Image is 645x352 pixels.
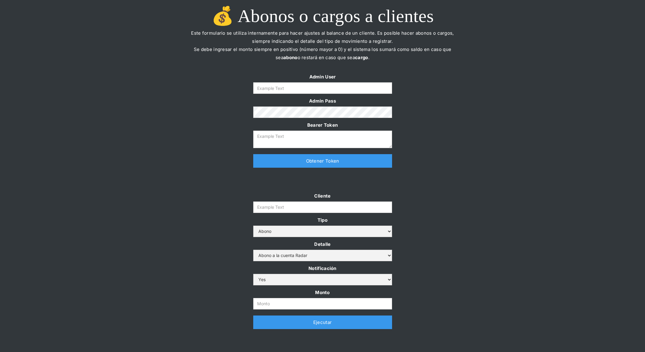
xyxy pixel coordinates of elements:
a: Ejecutar [253,316,392,329]
label: Monto [253,288,392,297]
label: Admin Pass [253,97,392,105]
input: Example Text [253,201,392,213]
input: Example Text [253,82,392,94]
strong: cargo [355,55,368,60]
label: Admin User [253,73,392,81]
form: Form [253,192,392,309]
label: Tipo [253,216,392,224]
a: Obtener Token [253,154,392,168]
label: Detalle [253,240,392,248]
label: Bearer Token [253,121,392,129]
label: Cliente [253,192,392,200]
input: Monto [253,298,392,309]
p: Este formulario se utiliza internamente para hacer ajustes al balance de un cliente. Es posible h... [187,29,458,70]
strong: abono [283,55,298,60]
h1: 💰 Abonos o cargos a clientes [187,6,458,26]
label: Notificación [253,264,392,272]
form: Form [253,73,392,148]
